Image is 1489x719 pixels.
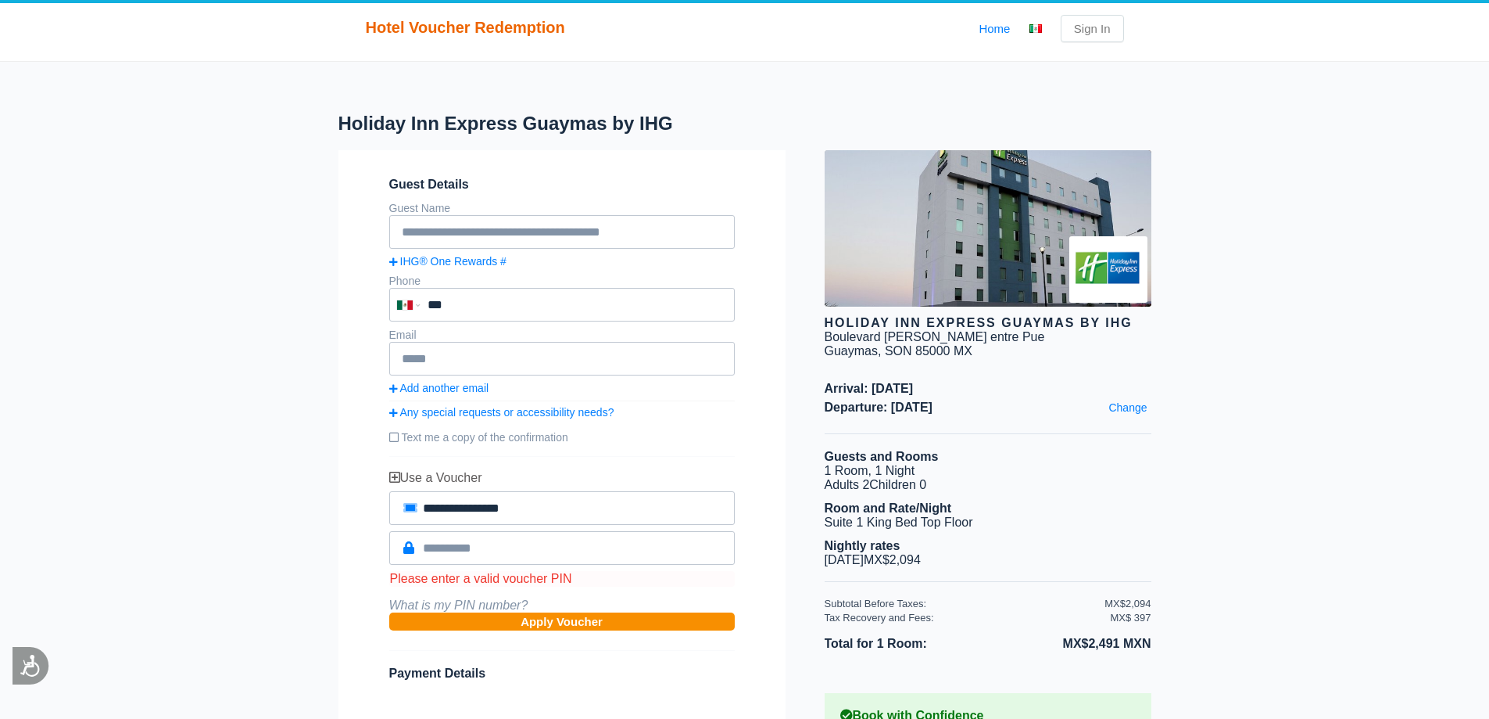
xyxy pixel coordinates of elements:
div: Subtotal Before Taxes: [825,598,1105,609]
li: MX$2,491 MXN [988,634,1151,654]
a: Sign In [1061,15,1124,42]
div: Please enter a valid voucher PIN [389,571,735,587]
div: Holiday Inn Express Guaymas by Ihg [825,316,1151,330]
span: Guest Details [389,178,735,192]
label: Email [389,329,417,341]
label: Guest Name [389,202,451,214]
span: SON [885,344,912,358]
a: Any special requests or accessibility needs? [389,406,735,419]
li: Suite 1 King Bed Top Floor [825,516,1151,530]
b: Room and Rate/Night [825,502,952,515]
button: Apply Voucher [389,613,735,631]
span: 85000 [915,344,950,358]
img: Brand logo for Holiday Inn Express Guaymas by IHG [1069,236,1147,303]
a: Add another email [389,382,735,394]
li: 1 Room, 1 Night [825,464,1151,478]
div: Mexico (México): +52 [391,289,424,320]
span: Departure: [DATE] [825,401,1151,415]
div: MX$2,094 [1104,598,1151,609]
span: Payment Details [389,667,486,680]
b: Nightly rates [825,539,900,552]
img: hotel image [825,150,1151,307]
label: Text me a copy of the confirmation [389,425,735,450]
li: Total for 1 Room: [825,634,988,654]
a: Change [1104,397,1151,418]
b: Guests and Rooms [825,450,939,463]
div: Tax Recovery and Fees: [825,612,1105,624]
a: Home [979,22,1010,35]
div: Boulevard [PERSON_NAME] entre Pue [825,330,1045,344]
span: Hotel Voucher Redemption [366,19,565,37]
span: Children 0 [869,478,926,491]
li: Adults 2 [825,478,1151,492]
div: MX$ 397 [1110,612,1151,624]
label: Phone [389,275,421,287]
div: Use a Voucher [389,471,735,485]
a: IHG® One Rewards # [389,255,735,268]
span: Guaymas, [825,344,882,358]
li: [DATE] MX$2,094 [825,553,1151,567]
i: What is my PIN number? [389,599,528,612]
h1: Holiday Inn Express Guaymas by IHG [338,113,825,135]
span: Arrival: [DATE] [825,382,1151,396]
span: MX [954,344,972,358]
